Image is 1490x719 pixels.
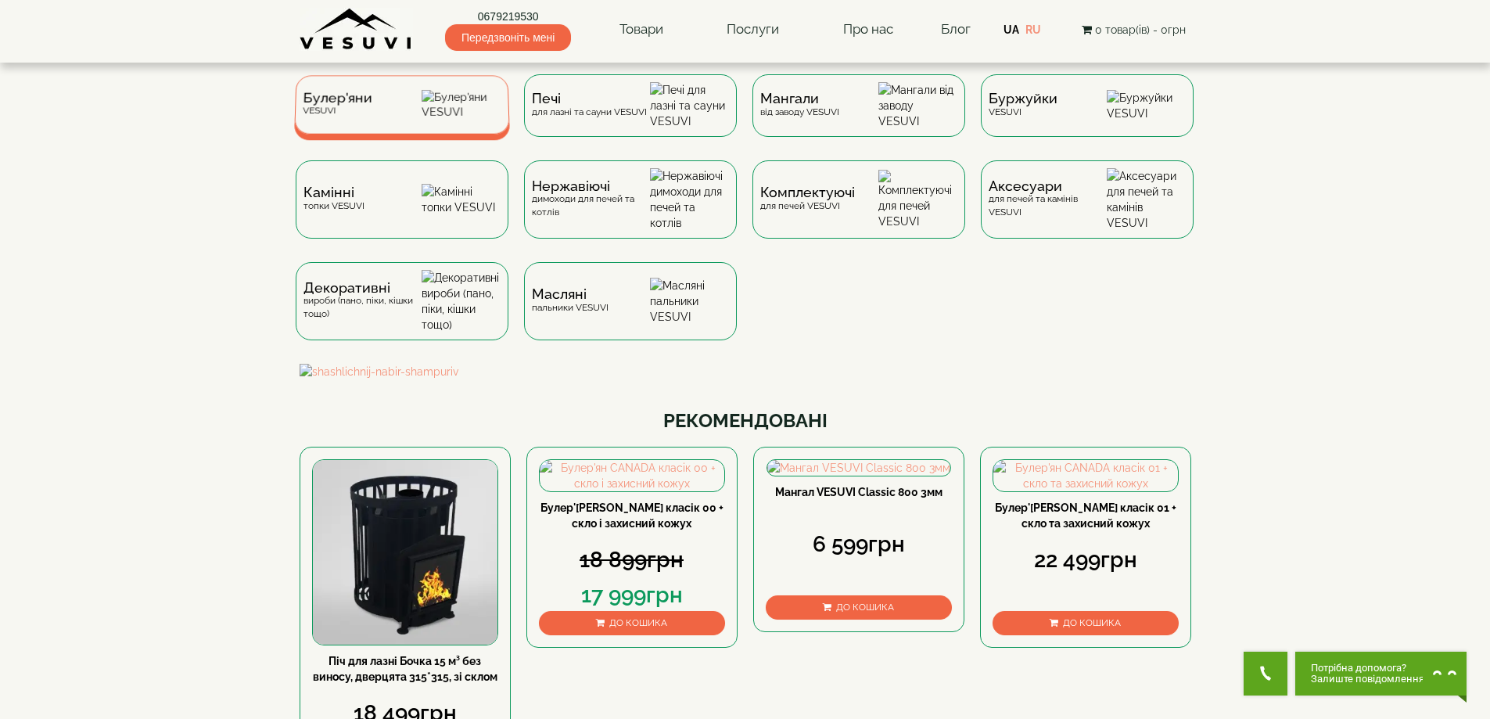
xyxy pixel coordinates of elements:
a: Піч для лазні Бочка 15 м³ без виносу, дверцята 315*315, зі склом [313,655,497,683]
img: Булер'яни VESUVI [422,90,501,120]
span: Печі [532,92,647,105]
a: Аксесуаридля печей та камінів VESUVI Аксесуари для печей та камінів VESUVI [973,160,1201,262]
img: Аксесуари для печей та камінів VESUVI [1107,168,1186,231]
span: До кошика [609,617,667,628]
img: shashlichnij-nabir-shampuriv [300,364,1191,379]
img: Буржуйки VESUVI [1107,90,1186,121]
div: димоходи для печей та котлів [532,180,650,219]
a: Мангал VESUVI Classic 800 3мм [775,486,942,498]
div: від заводу VESUVI [760,92,839,118]
span: Булер'яни [303,92,372,104]
div: 22 499грн [993,545,1179,576]
span: Потрібна допомога? [1311,663,1424,674]
button: До кошика [993,611,1179,635]
img: Комплектуючі для печей VESUVI [878,170,957,229]
div: для лазні та сауни VESUVI [532,92,647,118]
span: Нержавіючі [532,180,650,192]
img: Мангал VESUVI Classic 800 3мм [767,460,950,476]
div: VESUVI [989,92,1057,118]
img: Декоративні вироби (пано, піки, кішки тощо) [422,270,501,333]
a: Блог [941,21,971,37]
a: БуржуйкиVESUVI Буржуйки VESUVI [973,74,1201,160]
span: До кошика [836,602,894,613]
span: Залиште повідомлення [1311,674,1424,685]
span: Комплектуючі [760,186,855,199]
div: топки VESUVI [303,186,364,212]
a: Мангаливід заводу VESUVI Мангали від заводу VESUVI [745,74,973,160]
img: Нержавіючі димоходи для печей та котлів [650,168,729,231]
div: 6 599грн [766,529,952,560]
span: Камінні [303,186,364,199]
a: RU [1025,23,1041,36]
a: Каміннітопки VESUVI Камінні топки VESUVI [288,160,516,262]
a: Нержавіючідимоходи для печей та котлів Нержавіючі димоходи для печей та котлів [516,160,745,262]
span: Декоративні [303,282,422,294]
img: Камінні топки VESUVI [422,184,501,215]
img: Завод VESUVI [300,8,413,51]
div: 17 999грн [539,580,725,611]
button: 0 товар(ів) - 0грн [1077,21,1190,38]
span: Масляні [532,288,609,300]
a: Булер'[PERSON_NAME] класік 01 + скло та захисний кожух [995,502,1176,530]
a: Булер'[PERSON_NAME] класік 00 + скло і захисний кожух [540,502,723,530]
a: Печідля лазні та сауни VESUVI Печі для лазні та сауни VESUVI [516,74,745,160]
a: Комплектуючідля печей VESUVI Комплектуючі для печей VESUVI [745,160,973,262]
div: вироби (пано, піки, кішки тощо) [303,282,422,321]
div: пальники VESUVI [532,288,609,314]
a: UA [1004,23,1019,36]
a: Масляніпальники VESUVI Масляні пальники VESUVI [516,262,745,364]
span: До кошика [1063,617,1121,628]
img: Піч для лазні Бочка 15 м³ без виносу, дверцята 315*315, зі склом [313,460,497,645]
img: Булер'ян CANADA класік 00 + скло і захисний кожух [540,460,724,491]
span: 0 товар(ів) - 0грн [1095,23,1186,36]
span: Аксесуари [989,180,1107,192]
img: Мангали від заводу VESUVI [878,82,957,129]
a: Послуги [711,12,795,48]
img: Печі для лазні та сауни VESUVI [650,82,729,129]
div: для печей VESUVI [760,186,855,212]
button: До кошика [766,595,952,620]
button: До кошика [539,611,725,635]
span: Мангали [760,92,839,105]
button: Chat button [1295,652,1467,696]
div: для печей та камінів VESUVI [989,180,1107,219]
div: VESUVI [302,92,372,117]
span: Буржуйки [989,92,1057,105]
img: Масляні пальники VESUVI [650,278,729,325]
a: Про нас [828,12,909,48]
button: Get Call button [1244,652,1287,696]
a: Булер'яниVESUVI Булер'яни VESUVI [288,74,516,160]
a: Декоративнівироби (пано, піки, кішки тощо) Декоративні вироби (пано, піки, кішки тощо) [288,262,516,364]
span: Передзвоніть мені [445,24,571,51]
img: Булер'ян CANADA класік 01 + скло та захисний кожух [993,460,1178,491]
a: Товари [604,12,679,48]
a: 0679219530 [445,9,571,24]
div: 18 899грн [539,545,725,576]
